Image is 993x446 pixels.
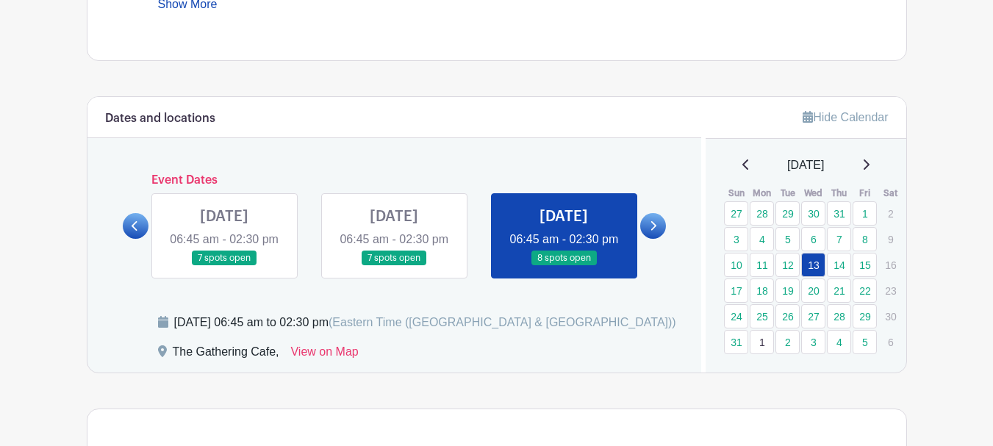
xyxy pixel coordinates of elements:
a: 28 [827,304,851,328]
a: 4 [750,227,774,251]
a: 31 [827,201,851,226]
th: Sat [878,186,903,201]
a: 5 [853,330,877,354]
a: 27 [724,201,748,226]
a: 21 [827,278,851,303]
h6: Event Dates [148,173,641,187]
a: Hide Calendar [803,111,888,123]
a: 2 [775,330,800,354]
a: View on Map [290,343,358,367]
a: 18 [750,278,774,303]
h6: Dates and locations [105,112,215,126]
a: 28 [750,201,774,226]
a: 30 [801,201,825,226]
a: 3 [801,330,825,354]
a: 14 [827,253,851,277]
a: 11 [750,253,774,277]
a: 25 [750,304,774,328]
p: 30 [878,305,903,328]
a: 31 [724,330,748,354]
th: Sun [723,186,749,201]
a: 3 [724,227,748,251]
a: 4 [827,330,851,354]
p: 6 [878,331,903,353]
a: 13 [801,253,825,277]
div: The Gathering Cafe, [173,343,279,367]
a: 8 [853,227,877,251]
a: 6 [801,227,825,251]
a: 26 [775,304,800,328]
th: Tue [775,186,800,201]
p: 23 [878,279,903,302]
a: 15 [853,253,877,277]
th: Wed [800,186,826,201]
a: 29 [775,201,800,226]
div: [DATE] 06:45 am to 02:30 pm [174,314,676,331]
a: 27 [801,304,825,328]
a: 1 [750,330,774,354]
th: Fri [852,186,878,201]
p: 9 [878,228,903,251]
a: 20 [801,278,825,303]
a: 1 [853,201,877,226]
th: Thu [826,186,852,201]
a: 24 [724,304,748,328]
a: 29 [853,304,877,328]
p: 2 [878,202,903,225]
a: 7 [827,227,851,251]
a: 10 [724,253,748,277]
a: 19 [775,278,800,303]
p: 16 [878,253,903,276]
a: 17 [724,278,748,303]
span: (Eastern Time ([GEOGRAPHIC_DATA] & [GEOGRAPHIC_DATA])) [329,316,676,328]
span: [DATE] [787,157,824,174]
th: Mon [749,186,775,201]
a: 22 [853,278,877,303]
a: 5 [775,227,800,251]
a: 12 [775,253,800,277]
